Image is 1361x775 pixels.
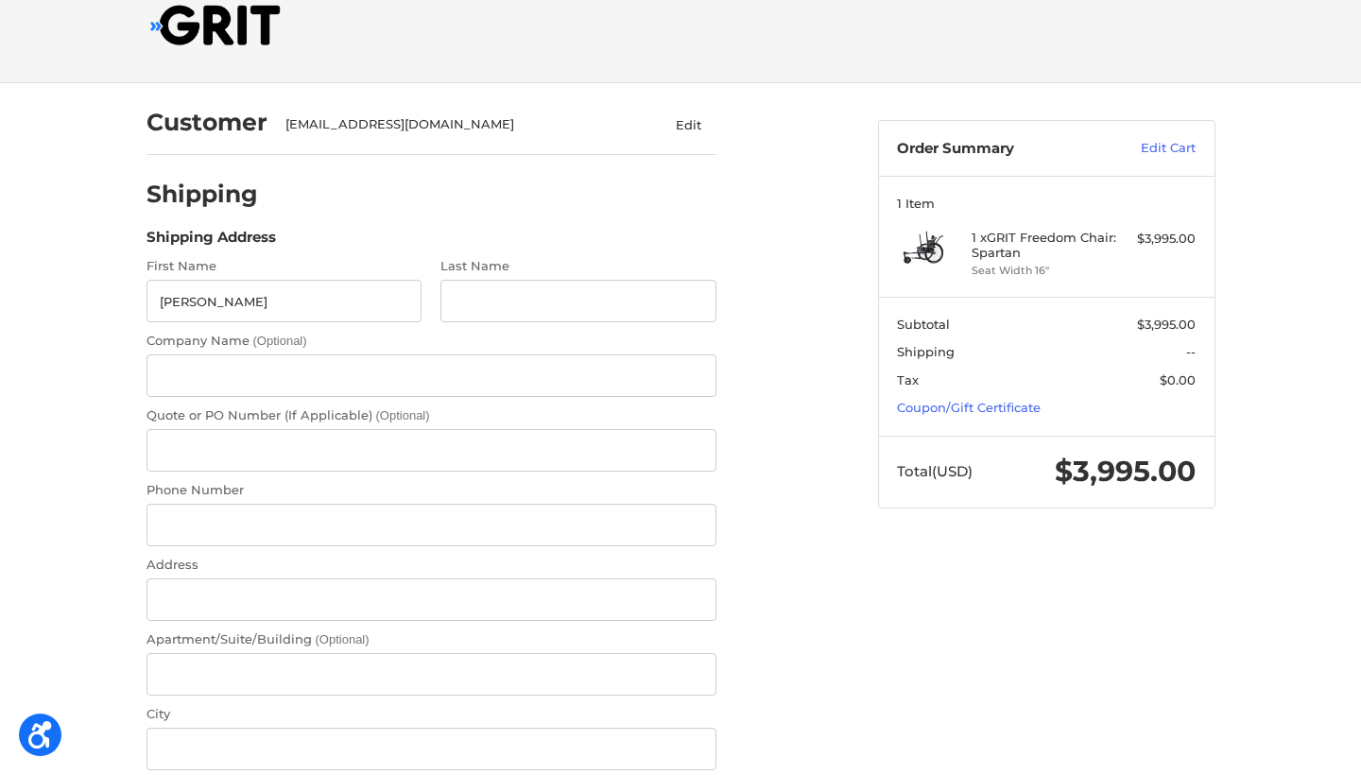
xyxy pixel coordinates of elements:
label: Phone Number [146,481,716,500]
small: (Optional) [376,408,430,422]
div: $3,995.00 [1121,230,1196,249]
h4: 1 x GRIT Freedom Chair: Spartan [972,230,1116,261]
span: Tax [897,372,919,387]
h2: Shipping [146,180,258,209]
img: GRIT All-Terrain Wheelchair and Mobility Equipment [150,5,281,45]
span: Shipping [897,344,955,359]
small: (Optional) [316,632,370,646]
span: Subtotal [897,317,950,332]
label: Company Name [146,332,716,351]
label: City [146,705,716,724]
label: Last Name [440,257,716,276]
span: -- [1186,344,1196,359]
label: Quote or PO Number (If Applicable) [146,406,716,425]
small: (Optional) [253,334,307,348]
button: Edit [662,111,716,138]
li: Seat Width 16" [972,263,1116,279]
h3: Order Summary [897,139,1100,158]
span: $3,995.00 [1137,317,1196,332]
span: $3,995.00 [1055,454,1196,489]
label: First Name [146,257,422,276]
legend: Shipping Address [146,227,276,257]
a: Coupon/Gift Certificate [897,400,1041,415]
span: $0.00 [1160,372,1196,387]
label: Apartment/Suite/Building [146,630,716,649]
div: [EMAIL_ADDRESS][DOMAIN_NAME] [285,115,625,134]
label: Address [146,556,716,575]
a: Edit Cart [1100,139,1196,158]
span: Total (USD) [897,462,973,480]
h3: 1 Item [897,196,1196,211]
h2: Customer [146,108,267,137]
